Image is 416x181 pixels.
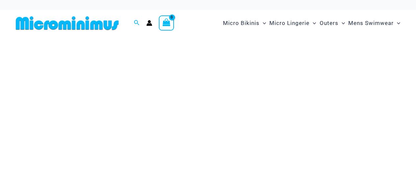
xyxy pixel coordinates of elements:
[338,15,345,32] span: Menu Toggle
[348,15,394,32] span: Mens Swimwear
[320,15,338,32] span: Outers
[268,13,318,33] a: Micro LingerieMenu ToggleMenu Toggle
[13,16,121,31] img: MM SHOP LOGO FLAT
[221,13,268,33] a: Micro BikinisMenu ToggleMenu Toggle
[146,20,152,26] a: Account icon link
[394,15,400,32] span: Menu Toggle
[347,13,402,33] a: Mens SwimwearMenu ToggleMenu Toggle
[223,15,259,32] span: Micro Bikinis
[269,15,309,32] span: Micro Lingerie
[259,15,266,32] span: Menu Toggle
[134,19,140,27] a: Search icon link
[220,12,403,34] nav: Site Navigation
[159,15,174,31] a: View Shopping Cart, empty
[318,13,347,33] a: OutersMenu ToggleMenu Toggle
[309,15,316,32] span: Menu Toggle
